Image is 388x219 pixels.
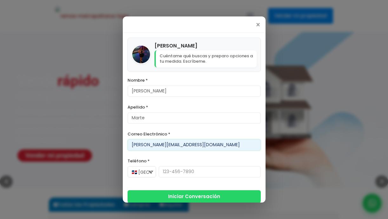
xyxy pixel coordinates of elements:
[255,21,261,29] span: ×
[128,103,261,111] label: Apellido *
[159,166,261,178] input: 123-456-7890
[132,46,150,63] img: Victoria Horias
[128,157,261,165] label: Teléfono *
[128,190,261,203] button: Iniciar Conversación
[128,130,261,138] label: Correo Electrónico *
[128,76,261,84] label: Nombre *
[155,42,257,50] h4: [PERSON_NAME]
[155,50,257,67] p: Cuéntame qué buscas y preparo opciones a tu medida. Escríbeme.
